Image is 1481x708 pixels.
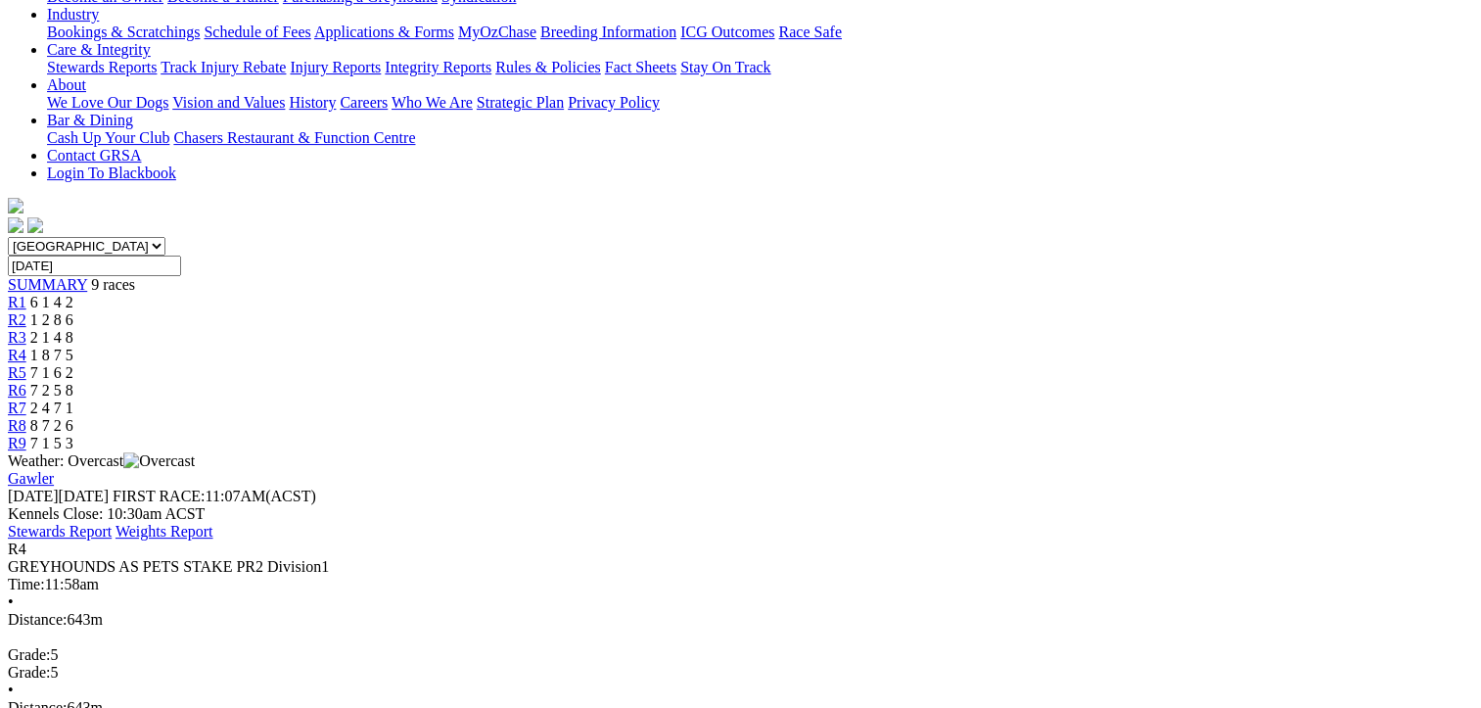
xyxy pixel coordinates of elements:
a: Cash Up Your Club [47,129,169,146]
a: R7 [8,400,26,416]
a: Careers [340,94,388,111]
span: • [8,682,14,698]
div: About [47,94,1473,112]
span: 7 1 6 2 [30,364,73,381]
img: Overcast [123,452,195,470]
a: Weights Report [116,523,213,540]
a: Vision and Values [172,94,285,111]
a: Gawler [8,470,54,487]
span: Grade: [8,646,51,663]
span: [DATE] [8,488,109,504]
a: Stay On Track [680,59,770,75]
img: logo-grsa-white.png [8,198,23,213]
a: Applications & Forms [314,24,454,40]
div: 643m [8,611,1473,629]
input: Select date [8,256,181,276]
a: Industry [47,6,99,23]
a: Bar & Dining [47,112,133,128]
a: ICG Outcomes [680,24,774,40]
span: Grade: [8,664,51,681]
span: 9 races [91,276,135,293]
span: 7 2 5 8 [30,382,73,399]
span: Distance: [8,611,67,628]
div: Care & Integrity [47,59,1473,76]
a: Breeding Information [540,24,676,40]
div: GREYHOUNDS AS PETS STAKE PR2 Division1 [8,558,1473,576]
a: R6 [8,382,26,399]
a: About [47,76,86,93]
a: R2 [8,311,26,328]
span: 7 1 5 3 [30,435,73,451]
span: 1 2 8 6 [30,311,73,328]
div: Kennels Close: 10:30am ACST [8,505,1473,523]
a: Contact GRSA [47,147,141,164]
div: Bar & Dining [47,129,1473,147]
a: Rules & Policies [495,59,601,75]
a: Schedule of Fees [204,24,310,40]
a: Stewards Reports [47,59,157,75]
a: Bookings & Scratchings [47,24,200,40]
a: Race Safe [778,24,841,40]
div: 5 [8,664,1473,682]
div: 11:58am [8,576,1473,593]
span: 6 1 4 2 [30,294,73,310]
a: R3 [8,329,26,346]
a: Injury Reports [290,59,381,75]
div: 5 [8,646,1473,664]
a: Integrity Reports [385,59,491,75]
a: R1 [8,294,26,310]
span: Weather: Overcast [8,452,195,469]
a: Fact Sheets [605,59,676,75]
a: Track Injury Rebate [161,59,286,75]
a: Who We Are [392,94,473,111]
a: Privacy Policy [568,94,660,111]
span: 8 7 2 6 [30,417,73,434]
img: twitter.svg [27,217,43,233]
span: 1 8 7 5 [30,347,73,363]
a: MyOzChase [458,24,536,40]
span: • [8,593,14,610]
span: 2 4 7 1 [30,400,73,416]
a: We Love Our Dogs [47,94,168,111]
span: R4 [8,541,26,557]
a: SUMMARY [8,276,87,293]
a: History [289,94,336,111]
a: Login To Blackbook [47,165,176,181]
a: R8 [8,417,26,434]
span: Time: [8,576,45,592]
a: Stewards Report [8,523,112,540]
span: [DATE] [8,488,59,504]
img: facebook.svg [8,217,23,233]
a: Care & Integrity [47,41,151,58]
span: FIRST RACE: [113,488,205,504]
a: R4 [8,347,26,363]
a: R5 [8,364,26,381]
span: 11:07AM(ACST) [113,488,316,504]
a: R9 [8,435,26,451]
a: Chasers Restaurant & Function Centre [173,129,415,146]
span: 2 1 4 8 [30,329,73,346]
a: Strategic Plan [477,94,564,111]
div: Industry [47,24,1473,41]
